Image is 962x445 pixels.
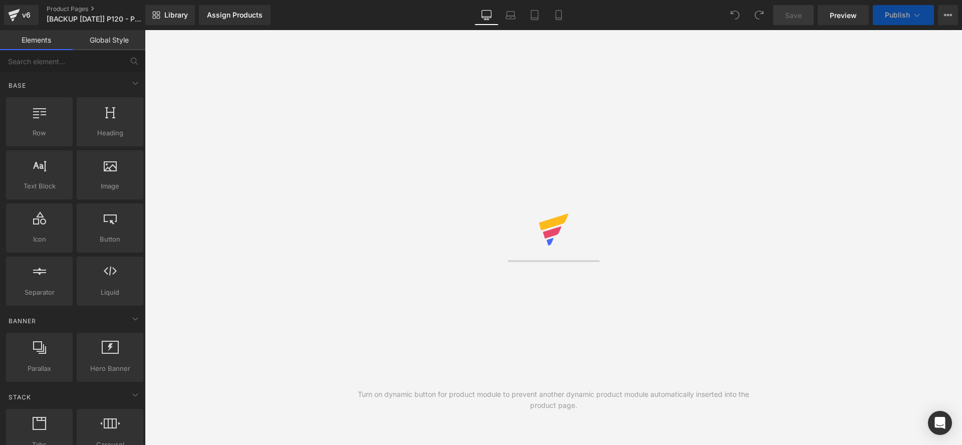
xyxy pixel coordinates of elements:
div: Open Intercom Messenger [928,411,952,435]
a: New Library [145,5,195,25]
span: Icon [9,234,70,245]
span: Library [164,11,188,20]
button: Redo [749,5,769,25]
span: Publish [885,11,910,19]
a: v6 [4,5,39,25]
span: Stack [8,392,32,402]
span: Row [9,128,70,138]
span: Preview [830,10,857,21]
a: Laptop [499,5,523,25]
div: v6 [20,9,33,22]
span: Base [8,81,27,90]
button: Publish [873,5,934,25]
a: Preview [818,5,869,25]
span: Button [80,234,140,245]
div: Turn on dynamic button for product module to prevent another dynamic product module automatically... [349,389,758,411]
button: More [938,5,958,25]
a: Desktop [474,5,499,25]
span: Separator [9,287,70,298]
div: Assign Products [207,11,263,19]
span: Text Block [9,181,70,191]
span: Parallax [9,363,70,374]
a: Global Style [73,30,145,50]
span: [BACKUP [DATE]] P120 - P2 - LP1 - V17 - [DATE] [47,15,143,23]
span: Image [80,181,140,191]
span: Liquid [80,287,140,298]
span: Banner [8,316,37,326]
span: Save [785,10,802,21]
a: Product Pages [47,5,162,13]
span: Hero Banner [80,363,140,374]
button: Undo [725,5,745,25]
a: Tablet [523,5,547,25]
span: Heading [80,128,140,138]
a: Mobile [547,5,571,25]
